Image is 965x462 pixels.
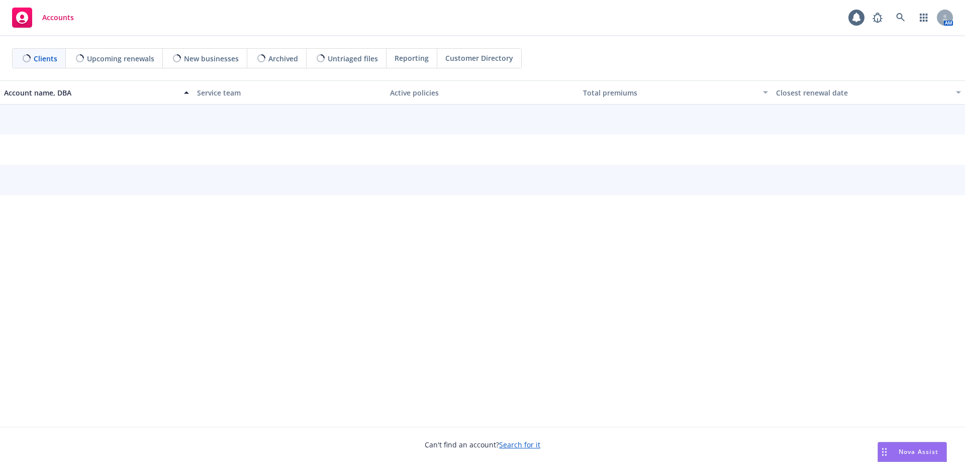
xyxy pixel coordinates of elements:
button: Closest renewal date [772,80,965,105]
a: Search [891,8,911,28]
span: Reporting [395,53,429,63]
button: Service team [193,80,386,105]
div: Service team [197,87,382,98]
a: Switch app [914,8,934,28]
span: Accounts [42,14,74,22]
div: Drag to move [878,442,891,461]
span: Upcoming renewals [87,53,154,64]
span: Nova Assist [899,447,938,456]
span: Archived [268,53,298,64]
div: Total premiums [583,87,757,98]
a: Search for it [499,440,540,449]
button: Total premiums [579,80,772,105]
span: Can't find an account? [425,439,540,450]
span: Clients [34,53,57,64]
div: Account name, DBA [4,87,178,98]
div: Active policies [390,87,575,98]
span: Customer Directory [445,53,513,63]
span: New businesses [184,53,239,64]
button: Active policies [386,80,579,105]
a: Report a Bug [867,8,888,28]
div: Closest renewal date [776,87,950,98]
a: Accounts [8,4,78,32]
span: Untriaged files [328,53,378,64]
button: Nova Assist [878,442,947,462]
